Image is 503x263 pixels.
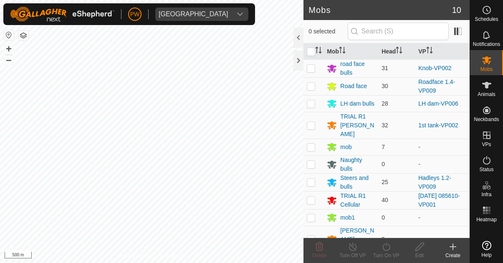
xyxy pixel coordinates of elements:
p-sorticon: Activate to sort [396,48,402,55]
span: 30 [382,83,388,89]
span: 40 [382,197,388,203]
td: - [415,139,470,155]
a: [DATE] 085610-VP001 [418,192,460,208]
a: Knob-VP002 [418,65,451,71]
img: Gallagher Logo [10,7,114,22]
span: Infra [481,192,491,197]
a: Contact Us [160,252,185,260]
span: PW [130,10,140,19]
span: 7 [382,144,385,150]
div: Naughty bulls [340,156,375,173]
td: - [415,226,470,253]
span: 0 [382,161,385,167]
span: 28 [382,100,388,107]
button: + [4,44,14,54]
span: Heatmap [476,217,497,222]
p-sorticon: Activate to sort [426,48,433,55]
div: TRIAL R1 [PERSON_NAME] [340,112,375,139]
div: Edit [403,252,436,259]
a: Roadface 1.4-VP009 [418,78,455,94]
span: Neckbands [474,117,499,122]
th: VP [415,43,470,60]
button: – [4,55,14,65]
span: Schedules [475,17,498,22]
span: 0 selected [308,27,347,36]
span: Help [481,253,492,258]
div: Turn Off VP [336,252,369,259]
span: 10 [452,4,461,16]
div: Turn On VP [369,252,403,259]
h2: Mobs [308,5,452,15]
span: 32 [382,122,388,129]
th: Head [378,43,415,60]
span: Kawhia Farm [155,8,232,21]
th: Mob [324,43,378,60]
span: Mobs [480,67,493,72]
span: Notifications [473,42,500,47]
input: Search (S) [348,23,449,40]
td: - [415,209,470,226]
span: 5 [382,236,385,243]
button: Map Layers [18,30,28,40]
span: Animals [478,92,495,97]
a: Help [470,238,503,261]
div: Create [436,252,470,259]
span: VPs [482,142,491,147]
p-sorticon: Activate to sort [339,48,346,55]
div: [GEOGRAPHIC_DATA] [159,11,228,18]
td: - [415,155,470,173]
div: mob1 [340,213,355,222]
span: 31 [382,65,388,71]
div: mob [340,143,351,152]
span: Status [479,167,493,172]
a: Privacy Policy [119,252,150,260]
div: Steers and bulls [340,174,375,191]
div: [PERSON_NAME] stragglers [340,226,375,253]
a: LH dam-VP006 [418,100,458,107]
span: 25 [382,179,388,185]
p-sorticon: Activate to sort [315,48,322,55]
div: TRIAL R1 Cellular [340,192,375,209]
a: Hadleys 1.2-VP009 [418,174,451,190]
div: Road face [340,82,367,91]
span: 0 [382,214,385,221]
span: Delete [312,253,327,258]
div: dropdown trigger [232,8,248,21]
button: Reset Map [4,30,14,40]
a: 1st tank-VP002 [418,122,458,129]
div: road face bulls [340,60,375,77]
div: LH dam bulls [340,99,374,108]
